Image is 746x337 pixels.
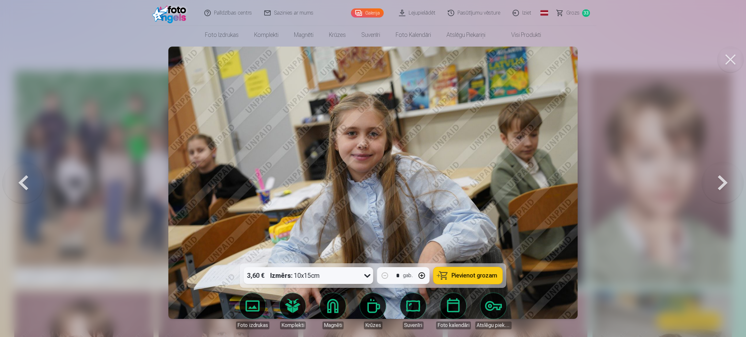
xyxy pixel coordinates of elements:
[355,293,391,329] a: Krūzes
[315,293,351,329] a: Magnēti
[435,293,471,329] a: Foto kalendāri
[403,321,424,329] div: Suvenīri
[275,293,311,329] a: Komplekti
[475,321,512,329] div: Atslēgu piekariņi
[321,26,354,44] a: Krūzes
[351,8,384,17] a: Galerija
[270,267,320,284] div: 10x15cm
[436,321,471,329] div: Foto kalendāri
[582,9,590,17] span: 33
[493,26,549,44] a: Visi produkti
[388,26,439,44] a: Foto kalendāri
[236,321,269,329] div: Foto izdrukas
[475,293,512,329] a: Atslēgu piekariņi
[403,272,413,279] div: gab.
[434,267,503,284] button: Pievienot grozam
[364,321,382,329] div: Krūzes
[452,273,497,278] span: Pievienot grozam
[197,26,246,44] a: Foto izdrukas
[152,3,189,23] img: /fa4
[439,26,493,44] a: Atslēgu piekariņi
[322,321,344,329] div: Magnēti
[246,26,286,44] a: Komplekti
[354,26,388,44] a: Suvenīri
[270,271,293,280] strong: Izmērs :
[395,293,431,329] a: Suvenīri
[234,293,271,329] a: Foto izdrukas
[244,267,268,284] div: 3,60 €
[566,9,580,17] span: Grozs
[286,26,321,44] a: Magnēti
[280,321,306,329] div: Komplekti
